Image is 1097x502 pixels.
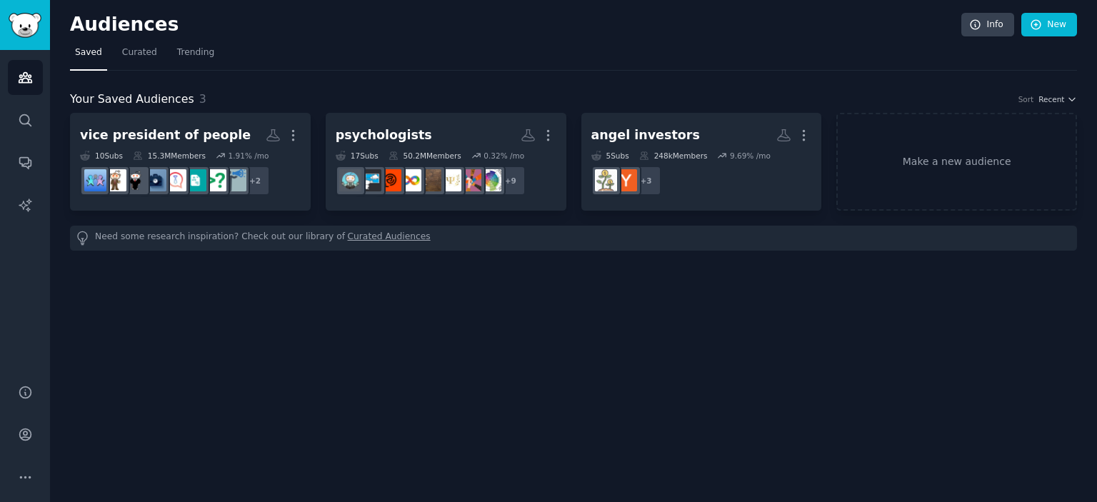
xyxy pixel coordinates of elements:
[631,166,661,196] div: + 3
[339,169,361,191] img: MentalHealthPH
[70,226,1077,251] div: Need some research inspiration? Check out our library of
[80,126,251,144] div: vice president of people
[336,151,379,161] div: 17 Sub s
[122,46,157,59] span: Curated
[379,169,401,191] img: mentalhealth
[133,151,206,161] div: 15.3M Members
[359,169,381,191] img: ADHD
[479,169,501,191] img: AuDHDWomen
[117,41,162,71] a: Curated
[204,169,226,191] img: cscareerquestions
[228,151,269,161] div: 1.91 % /mo
[199,92,206,106] span: 3
[224,169,246,191] img: Advice
[326,113,566,211] a: psychologists17Subs50.2MMembers0.32% /mo+9AuDHDWomenAutismInWomenAcademicPsychologyaskatherapista...
[639,151,708,161] div: 248k Members
[1038,94,1064,104] span: Recent
[70,91,194,109] span: Your Saved Audiences
[1018,94,1034,104] div: Sort
[80,151,123,161] div: 10 Sub s
[484,151,524,161] div: 0.32 % /mo
[591,126,700,144] div: angel investors
[439,169,461,191] img: AcademicPsychology
[1038,94,1077,104] button: Recent
[836,113,1077,211] a: Make a new audience
[615,169,637,191] img: ycombinator
[70,14,961,36] h2: Audiences
[399,169,421,191] img: autism
[144,169,166,191] img: work
[389,151,461,161] div: 50.2M Members
[595,169,617,191] img: AngelInvesting
[124,169,146,191] img: careerguidance
[348,231,431,246] a: Curated Audiences
[9,13,41,38] img: GummySearch logo
[104,169,126,191] img: humanresources
[70,41,107,71] a: Saved
[1021,13,1077,37] a: New
[581,113,822,211] a: angel investors5Subs248kMembers9.69% /mo+3ycombinatorAngelInvesting
[496,166,526,196] div: + 9
[177,46,214,59] span: Trending
[172,41,219,71] a: Trending
[730,151,771,161] div: 9.69 % /mo
[184,169,206,191] img: jobs
[459,169,481,191] img: AutismInWomen
[164,169,186,191] img: WorkAdvice
[70,113,311,211] a: vice president of people10Subs15.3MMembers1.91% /mo+2AdvicecscareerquestionsjobsWorkAdviceworkcar...
[84,169,106,191] img: AskHR
[336,126,432,144] div: psychologists
[961,13,1014,37] a: Info
[240,166,270,196] div: + 2
[591,151,629,161] div: 5 Sub s
[419,169,441,191] img: askatherapist
[75,46,102,59] span: Saved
